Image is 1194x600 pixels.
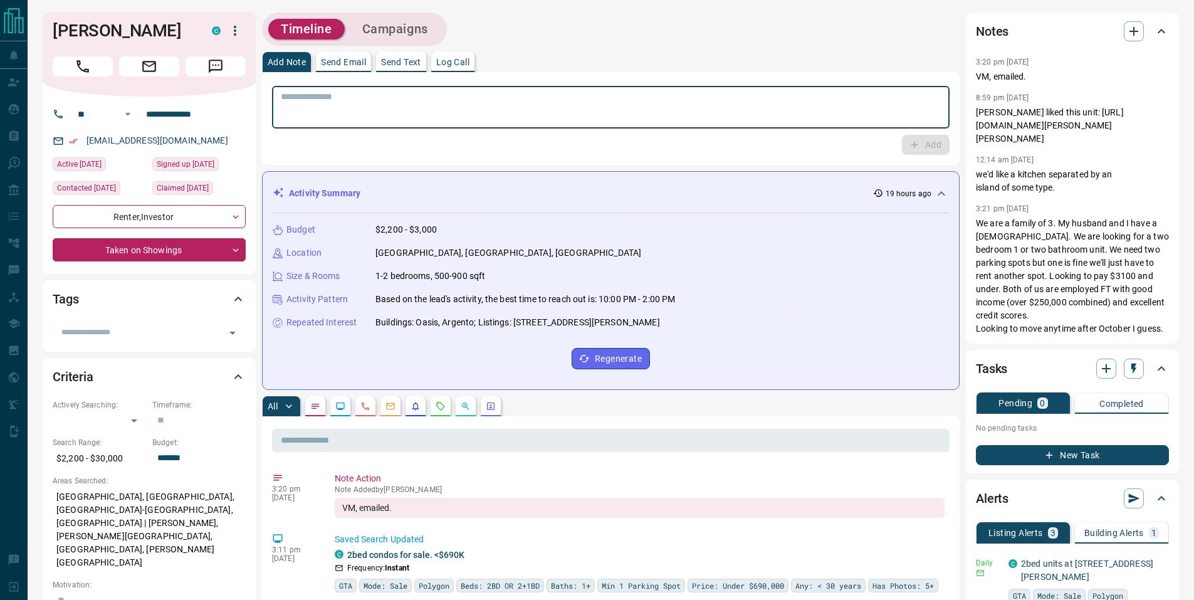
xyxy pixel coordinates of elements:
[1084,529,1144,537] p: Building Alerts
[335,472,945,485] p: Note Action
[375,293,675,306] p: Based on the lead's activity, the best time to reach out is: 10:00 PM - 2:00 PM
[268,58,306,66] p: Add Note
[53,437,146,448] p: Search Range:
[872,579,934,592] span: Has Photos: 5+
[152,437,246,448] p: Budget:
[381,58,421,66] p: Send Text
[976,354,1169,384] div: Tasks
[57,182,116,194] span: Contacted [DATE]
[1040,399,1045,408] p: 0
[572,348,650,369] button: Regenerate
[212,26,221,35] div: condos.ca
[53,205,246,228] div: Renter , Investor
[335,485,945,494] p: Note Added by [PERSON_NAME]
[86,135,228,145] a: [EMAIL_ADDRESS][DOMAIN_NAME]
[152,399,246,411] p: Timeframe:
[335,550,343,559] div: condos.ca
[551,579,590,592] span: Baths: 1+
[1151,529,1156,537] p: 1
[286,316,357,329] p: Repeated Interest
[976,155,1034,164] p: 12:14 am [DATE]
[335,533,945,546] p: Saved Search Updated
[795,579,861,592] span: Any: < 30 years
[976,488,1008,508] h2: Alerts
[286,223,315,236] p: Budget
[53,181,146,199] div: Sun Aug 21 2022
[411,401,421,411] svg: Listing Alerts
[998,399,1032,408] p: Pending
[976,70,1169,83] p: VM, emailed.
[157,158,214,171] span: Signed up [DATE]
[310,401,320,411] svg: Notes
[152,181,246,199] div: Sat Aug 20 2022
[1021,559,1153,582] a: 2bed units at [STREET_ADDRESS][PERSON_NAME]
[321,58,366,66] p: Send Email
[436,401,446,411] svg: Requests
[1008,559,1017,568] div: condos.ca
[486,401,496,411] svg: Agent Actions
[886,188,931,199] p: 19 hours ago
[53,284,246,314] div: Tags
[272,554,316,563] p: [DATE]
[120,107,135,122] button: Open
[53,399,146,411] p: Actively Searching:
[350,19,441,39] button: Campaigns
[976,93,1029,102] p: 8:59 pm [DATE]
[976,16,1169,46] div: Notes
[976,204,1029,213] p: 3:21 pm [DATE]
[272,485,316,493] p: 3:20 pm
[976,359,1007,379] h2: Tasks
[692,579,784,592] span: Price: Under $690,000
[224,324,241,342] button: Open
[347,562,409,574] p: Frequency:
[268,19,345,39] button: Timeline
[335,401,345,411] svg: Lead Browsing Activity
[53,56,113,76] span: Call
[347,550,464,560] a: 2bed condos for sale. <$690K
[436,58,469,66] p: Log Call
[360,401,370,411] svg: Calls
[53,487,246,573] p: [GEOGRAPHIC_DATA], [GEOGRAPHIC_DATA], [GEOGRAPHIC_DATA]-[GEOGRAPHIC_DATA], [GEOGRAPHIC_DATA] | [P...
[273,182,949,205] div: Activity Summary19 hours ago
[53,362,246,392] div: Criteria
[976,168,1169,194] p: we'd like a kitchen separated by an island of some type.
[53,289,78,309] h2: Tags
[272,545,316,554] p: 3:11 pm
[53,448,146,469] p: $2,200 - $30,000
[53,475,246,487] p: Areas Searched:
[272,493,316,502] p: [DATE]
[157,182,209,194] span: Claimed [DATE]
[976,445,1169,465] button: New Task
[53,157,146,175] div: Sat Aug 02 2025
[988,529,1043,537] p: Listing Alerts
[375,270,485,283] p: 1-2 bedrooms, 500-900 sqft
[976,217,1169,335] p: We are a family of 3. My husband and I have a [DEMOGRAPHIC_DATA]. We are looking for a two bedroo...
[976,58,1029,66] p: 3:20 pm [DATE]
[375,246,641,260] p: [GEOGRAPHIC_DATA], [GEOGRAPHIC_DATA], [GEOGRAPHIC_DATA]
[119,56,179,76] span: Email
[1099,399,1144,408] p: Completed
[286,270,340,283] p: Size & Rooms
[53,238,246,261] div: Taken on Showings
[976,483,1169,513] div: Alerts
[364,579,407,592] span: Mode: Sale
[976,419,1169,438] p: No pending tasks
[339,579,352,592] span: GTA
[461,401,471,411] svg: Opportunities
[602,579,681,592] span: Min 1 Parking Spot
[286,246,322,260] p: Location
[976,21,1008,41] h2: Notes
[268,402,278,411] p: All
[69,137,78,145] svg: Email Verified
[419,579,449,592] span: Polygon
[1050,529,1055,537] p: 3
[186,56,246,76] span: Message
[152,157,246,175] div: Wed Jan 18 2017
[976,569,985,577] svg: Email
[461,579,540,592] span: Beds: 2BD OR 2+1BD
[53,579,246,591] p: Motivation:
[53,367,93,387] h2: Criteria
[53,21,193,41] h1: [PERSON_NAME]
[976,106,1169,145] p: [PERSON_NAME] liked this unit: [URL][DOMAIN_NAME][PERSON_NAME][PERSON_NAME]
[57,158,102,171] span: Active [DATE]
